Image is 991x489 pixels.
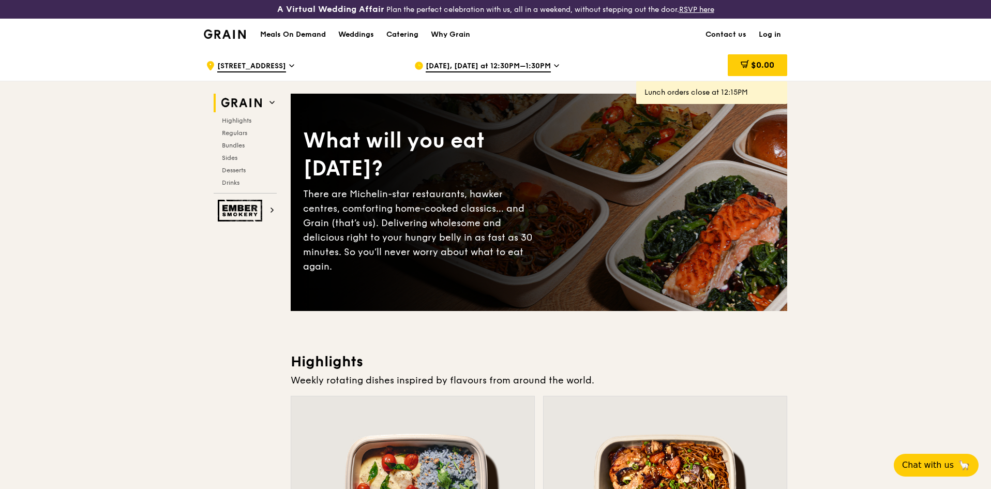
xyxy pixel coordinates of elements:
span: 🦙 [958,459,970,471]
a: GrainGrain [204,18,246,49]
img: Grain [204,29,246,39]
span: $0.00 [751,60,774,70]
img: Ember Smokery web logo [218,200,265,221]
div: Lunch orders close at 12:15PM [644,87,779,98]
div: Catering [386,19,418,50]
button: Chat with us🦙 [894,454,979,477]
div: Weekly rotating dishes inspired by flavours from around the world. [291,373,787,388]
div: There are Michelin-star restaurants, hawker centres, comforting home-cooked classics… and Grain (... [303,187,539,274]
span: Drinks [222,179,239,186]
h1: Meals On Demand [260,29,326,40]
a: Weddings [332,19,380,50]
a: Contact us [699,19,753,50]
div: Plan the perfect celebration with us, all in a weekend, without stepping out the door. [198,4,793,14]
img: Grain web logo [218,94,265,112]
span: Desserts [222,167,246,174]
span: Bundles [222,142,245,149]
a: Log in [753,19,787,50]
span: [STREET_ADDRESS] [217,61,286,72]
h3: A Virtual Wedding Affair [277,4,384,14]
h3: Highlights [291,352,787,371]
span: [DATE], [DATE] at 12:30PM–1:30PM [426,61,551,72]
div: What will you eat [DATE]? [303,127,539,183]
a: Catering [380,19,425,50]
span: Sides [222,154,237,161]
a: RSVP here [679,5,714,14]
div: Why Grain [431,19,470,50]
span: Chat with us [902,459,954,471]
span: Highlights [222,117,251,124]
a: Why Grain [425,19,476,50]
span: Regulars [222,129,247,137]
div: Weddings [338,19,374,50]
